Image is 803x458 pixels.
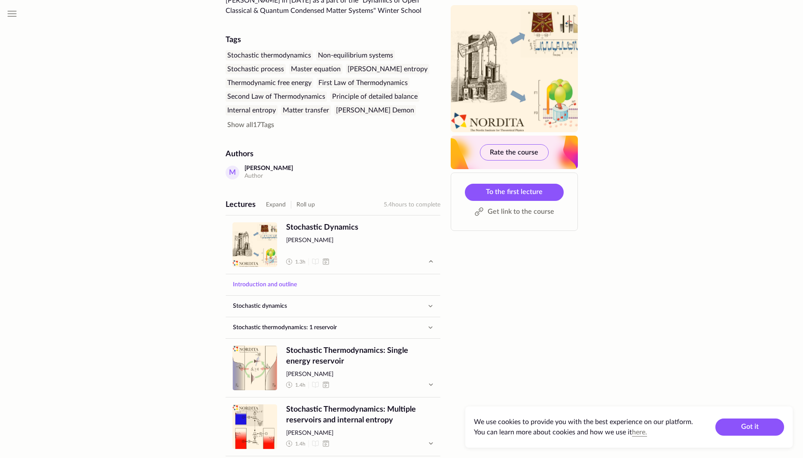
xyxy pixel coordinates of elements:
[488,206,554,217] span: Get link to the course
[226,296,424,316] a: Stochastic dynamics
[226,35,440,45] div: Tags
[392,202,440,208] span: hours to complete
[480,144,549,161] button: Rate the course
[226,149,440,159] div: Authors
[226,78,313,88] div: Thermodynamic free energy
[295,382,305,389] span: 1.4 h
[295,440,305,448] span: 1.4 h
[227,121,274,128] span: 17
[334,105,416,115] div: [PERSON_NAME] Demon
[384,200,440,210] div: 5.4
[226,296,440,316] button: Stochastic dynamics
[289,64,342,74] div: Master equation
[286,429,434,438] span: [PERSON_NAME]
[226,317,440,338] button: Stochastic thermodynamics: 1 reservoir
[244,172,293,181] div: Author
[632,429,647,436] a: here.
[261,121,274,128] span: Tags
[286,222,434,233] span: Stochastic Dynamics
[226,91,327,102] div: Second Law of Thermodynamics
[226,105,278,115] div: Internal entropy
[286,346,434,367] span: Stochastic Thermodynamics: Single energy reservoir
[226,339,440,397] a: undefinedStochastic Thermodynamics: Single energy reservoir[PERSON_NAME] 1.4h
[227,121,253,128] span: Show all
[330,91,419,102] div: Principle of detailed balance
[286,370,434,379] span: [PERSON_NAME]
[266,200,286,210] button: Expand
[226,120,276,130] button: Show all17Tags
[316,50,395,61] div: Non-equilibrium systems
[226,64,286,74] div: Stochastic process
[465,204,564,220] button: Get link to the course
[226,317,424,338] a: Stochastic thermodynamics: 1 reservoir
[286,237,434,245] span: [PERSON_NAME]
[226,215,440,274] a: undefinedStochastic Dynamics[PERSON_NAME] 1.3h
[226,397,440,456] a: undefinedStochastic Thermodynamics: Multiple reservoirs and internal entropy[PERSON_NAME] 1.4h
[296,200,315,210] button: Roll up
[317,78,409,88] div: First Law of Thermodynamics
[226,166,239,179] div: M
[226,274,440,295] a: Introduction and outline
[295,258,305,266] span: 1.3 h
[226,50,313,61] div: Stochastic thermodynamics
[346,64,429,74] div: [PERSON_NAME] entropy
[286,404,434,426] span: Stochastic Thermodynamics: Multiple reservoirs and internal entropy
[226,200,256,210] div: Lectures
[281,105,331,115] div: Matter transfer
[474,419,693,436] span: We use cookies to provide you with the best experience on our platform. You can learn more about ...
[486,188,543,195] span: To the first lecture
[465,184,564,201] a: To the first lecture
[715,419,784,436] button: Got it
[244,164,293,172] div: [PERSON_NAME]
